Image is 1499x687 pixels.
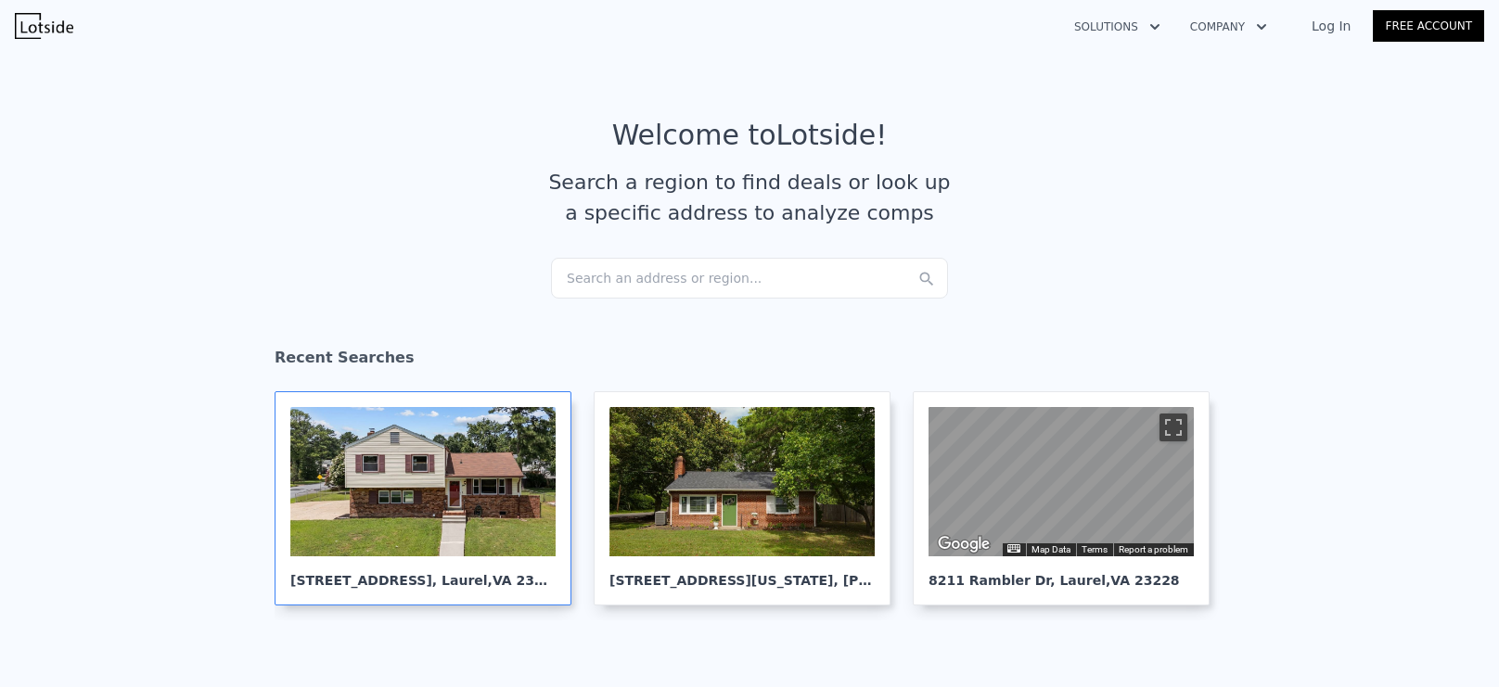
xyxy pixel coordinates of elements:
button: Toggle fullscreen view [1159,413,1187,441]
button: Map Data [1031,543,1070,556]
a: Log In [1289,17,1373,35]
a: Open this area in Google Maps (opens a new window) [933,532,994,556]
a: [STREET_ADDRESS][US_STATE], [PERSON_NAME] [PERSON_NAME] [594,391,905,605]
button: Solutions [1059,10,1175,44]
span: , VA 23228 [1106,573,1180,588]
div: [STREET_ADDRESS][US_STATE] , [PERSON_NAME] [PERSON_NAME] [609,556,875,590]
div: Recent Searches [275,332,1224,391]
a: Terms [1082,544,1108,554]
div: Welcome to Lotside ! [612,119,888,152]
div: [STREET_ADDRESS] , Laurel [290,556,556,590]
div: Map [929,407,1194,556]
img: Lotside [15,13,73,39]
button: Company [1175,10,1282,44]
div: Search a region to find deals or look up a specific address to analyze comps [542,167,957,228]
button: Keyboard shortcuts [1007,544,1020,553]
a: [STREET_ADDRESS], Laurel,VA 23228 [275,391,586,605]
a: Report a problem [1119,544,1188,554]
div: Street View [929,407,1194,556]
a: Map 8211 Rambler Dr, Laurel,VA 23228 [913,391,1224,605]
div: 8211 Rambler Dr , Laurel [929,556,1194,590]
div: Search an address or region... [551,258,948,299]
img: Google [933,532,994,556]
span: , VA 23228 [488,573,562,588]
a: Free Account [1373,10,1484,42]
